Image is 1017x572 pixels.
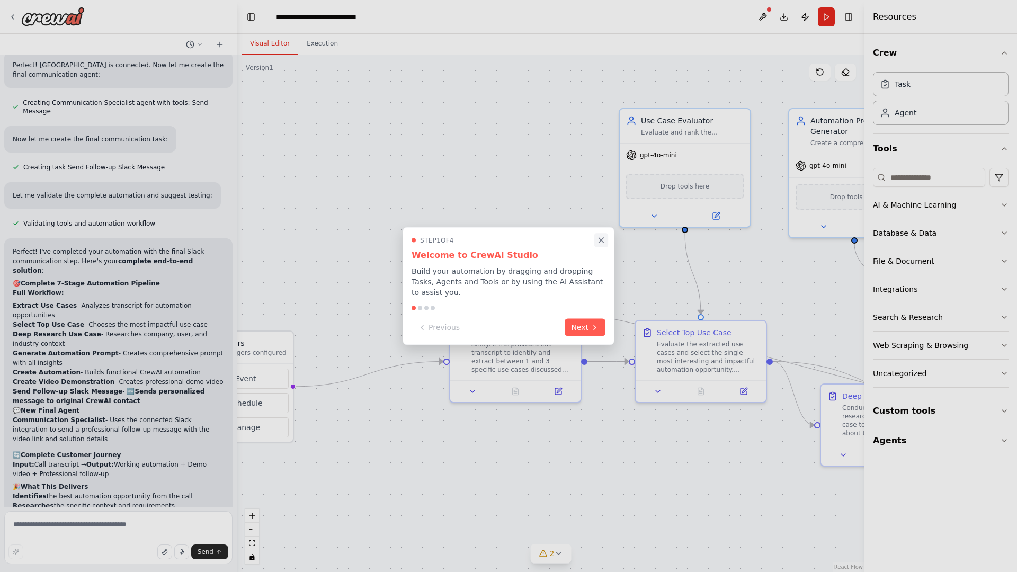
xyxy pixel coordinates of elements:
[412,266,605,298] p: Build your automation by dragging and dropping Tasks, Agents and Tools or by using the AI Assista...
[594,233,608,247] button: Close walkthrough
[412,319,466,336] button: Previous
[244,10,258,24] button: Hide left sidebar
[412,249,605,262] h3: Welcome to CrewAI Studio
[565,319,605,336] button: Next
[420,236,454,245] span: Step 1 of 4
